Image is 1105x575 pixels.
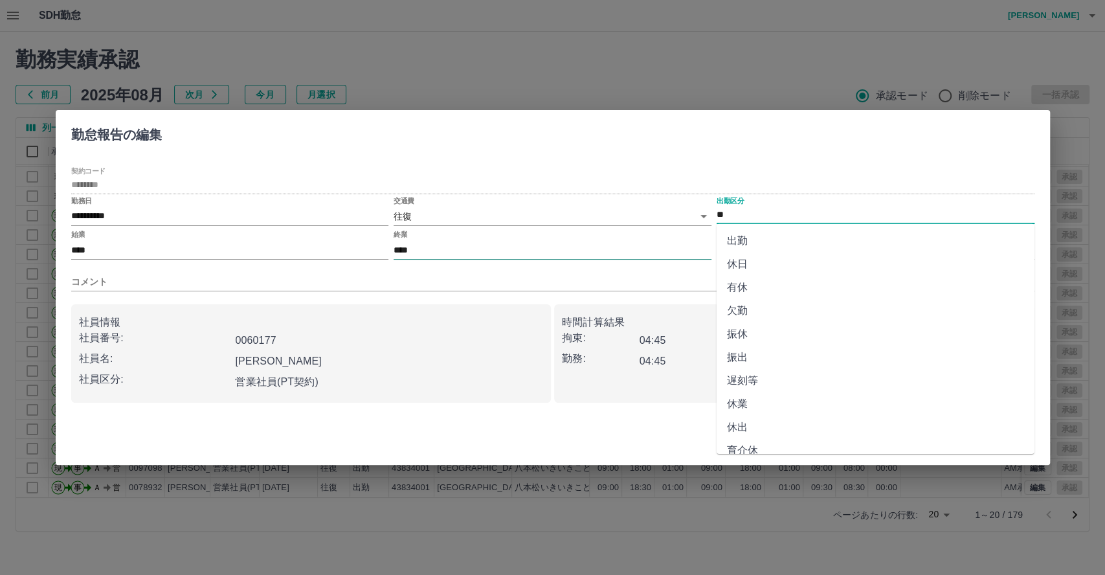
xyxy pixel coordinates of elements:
[71,166,106,175] label: 契約コード
[56,110,178,154] h2: 勤怠報告の編集
[394,230,407,240] label: 終業
[79,315,544,330] p: 社員情報
[640,335,666,346] b: 04:45
[562,351,640,366] p: 勤務:
[640,355,666,366] b: 04:45
[235,335,276,346] b: 0060177
[235,355,322,366] b: [PERSON_NAME]
[717,253,1034,276] li: 休日
[717,416,1034,439] li: 休出
[717,322,1034,346] li: 振休
[71,196,92,205] label: 勤務日
[394,196,414,205] label: 交通費
[717,346,1034,369] li: 振出
[717,392,1034,416] li: 休業
[235,376,318,387] b: 営業社員(PT契約)
[394,207,711,226] div: 往復
[562,330,640,346] p: 拘束:
[717,369,1034,392] li: 遅刻等
[562,315,1027,330] p: 時間計算結果
[79,372,230,387] p: 社員区分:
[717,439,1034,462] li: 育介休
[717,276,1034,299] li: 有休
[79,351,230,366] p: 社員名:
[717,299,1034,322] li: 欠勤
[717,229,1034,253] li: 出勤
[79,330,230,346] p: 社員番号:
[717,196,744,205] label: 出勤区分
[71,230,85,240] label: 始業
